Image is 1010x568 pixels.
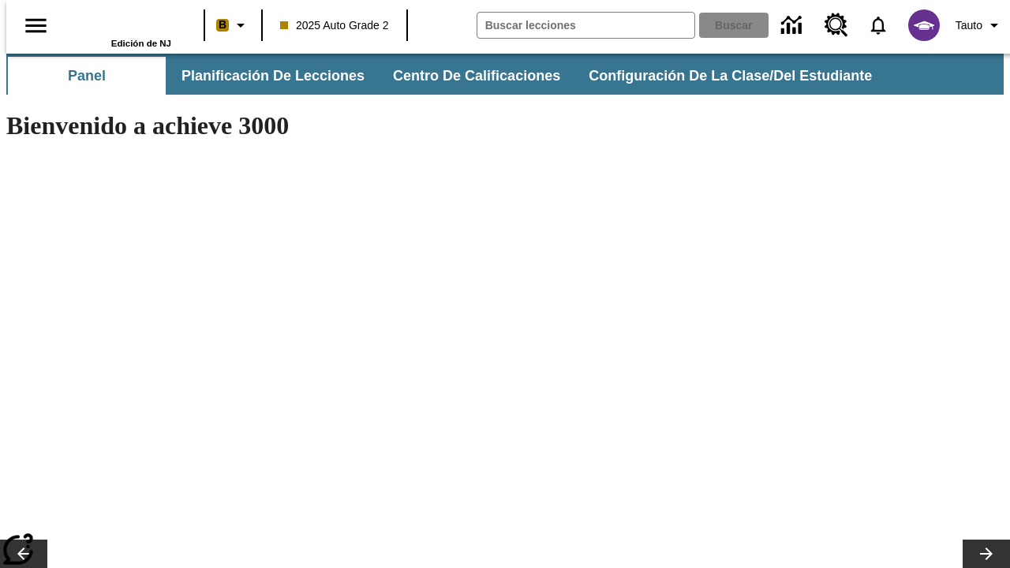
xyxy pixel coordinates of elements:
button: Abrir el menú lateral [13,2,59,49]
a: Portada [69,7,171,39]
a: Centro de información [772,4,815,47]
div: Subbarra de navegación [6,54,1004,95]
button: Planificación de lecciones [169,57,377,95]
span: Centro de calificaciones [393,67,560,85]
button: Perfil/Configuración [949,11,1010,39]
span: Configuración de la clase/del estudiante [589,67,872,85]
span: Planificación de lecciones [181,67,365,85]
button: Centro de calificaciones [380,57,573,95]
button: Configuración de la clase/del estudiante [576,57,885,95]
span: B [219,15,226,35]
button: Carrusel de lecciones, seguir [963,540,1010,568]
a: Notificaciones [858,5,899,46]
button: Panel [8,57,166,95]
span: Edición de NJ [111,39,171,48]
span: 2025 Auto Grade 2 [280,17,389,34]
span: Panel [68,67,106,85]
div: Portada [69,6,171,48]
button: Boost El color de la clase es anaranjado claro. Cambiar el color de la clase. [210,11,256,39]
h1: Bienvenido a achieve 3000 [6,111,688,140]
span: Tauto [956,17,982,34]
img: avatar image [908,9,940,41]
div: Subbarra de navegación [6,57,886,95]
a: Centro de recursos, Se abrirá en una pestaña nueva. [815,4,858,47]
button: Escoja un nuevo avatar [899,5,949,46]
input: Buscar campo [477,13,694,38]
